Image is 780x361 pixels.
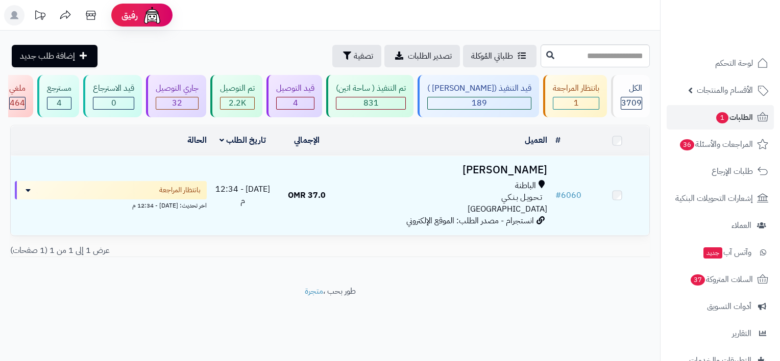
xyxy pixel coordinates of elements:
[715,56,753,70] span: لوحة التحكم
[667,321,774,346] a: التقارير
[732,326,751,341] span: التقارير
[215,183,270,207] span: [DATE] - 12:34 م
[408,50,452,62] span: تصدير الطلبات
[220,134,266,146] a: تاريخ الطلب
[697,83,753,97] span: الأقسام والمنتجات
[702,245,751,260] span: وآتس آب
[47,97,71,109] div: 4
[667,213,774,238] a: العملاء
[667,294,774,319] a: أدوات التسويق
[9,83,26,94] div: ملغي
[288,189,326,201] span: 37.0 OMR
[471,50,513,62] span: طلباتي المُوكلة
[428,97,531,109] div: 189
[555,134,560,146] a: #
[156,97,198,109] div: 32
[574,97,579,109] span: 1
[57,97,62,109] span: 4
[12,45,97,67] a: إضافة طلب جديد
[667,51,774,75] a: لوحة التحكم
[715,110,753,124] span: الطلبات
[690,272,753,287] span: السلات المتروكة
[220,83,255,94] div: تم التوصيل
[667,267,774,292] a: السلات المتروكة37
[515,180,536,192] span: الباطنة
[20,50,75,62] span: إضافة طلب جديد
[667,105,774,130] a: الطلبات1
[336,83,406,94] div: تم التنفيذ ( ساحة اتين)
[712,164,753,178] span: طلبات الإرجاع
[472,97,487,109] span: 189
[525,134,547,146] a: العميل
[679,137,753,151] span: المراجعات والأسئلة
[27,5,53,28] a: تحديثات المنصة
[427,83,531,94] div: قيد التنفيذ ([PERSON_NAME] )
[156,83,199,94] div: جاري التوصيل
[667,132,774,157] a: المراجعات والأسئلة36
[555,189,581,201] a: #6060
[3,245,330,256] div: عرض 1 إلى 1 من 1 (1 صفحات)
[667,159,774,184] a: طلبات الإرجاع
[553,83,599,94] div: بانتظار المراجعة
[336,97,405,109] div: 831
[35,75,81,117] a: مسترجع 4
[93,83,134,94] div: قيد الاسترجاع
[555,189,561,201] span: #
[293,97,298,109] span: 4
[501,192,542,203] span: تـحـويـل بـنـكـي
[680,139,694,150] span: 36
[324,75,416,117] a: تم التنفيذ ( ساحة اتين) 831
[221,97,254,109] div: 2184
[667,186,774,211] a: إشعارات التحويلات البنكية
[707,299,751,314] span: أدوات التسويق
[10,97,25,109] span: 464
[406,215,534,227] span: انستجرام - مصدر الطلب: الموقع الإلكتروني
[541,75,609,117] a: بانتظار المراجعة 1
[732,218,751,233] span: العملاء
[363,97,379,109] span: 831
[187,134,207,146] a: الحالة
[332,45,381,67] button: تصفية
[384,45,460,67] a: تصدير الطلبات
[691,274,705,286] span: 37
[172,97,182,109] span: 32
[553,97,599,109] div: 1
[277,97,314,109] div: 4
[711,29,770,50] img: logo-2.png
[208,75,264,117] a: تم التوصيل 2.2K
[354,50,373,62] span: تصفية
[159,185,201,195] span: بانتظار المراجعة
[111,97,116,109] span: 0
[621,97,642,109] span: 3709
[703,247,722,259] span: جديد
[716,112,728,123] span: 1
[667,240,774,265] a: وآتس آبجديد
[463,45,537,67] a: طلباتي المُوكلة
[81,75,144,117] a: قيد الاسترجاع 0
[305,285,323,297] a: متجرة
[675,191,753,205] span: إشعارات التحويلات البنكية
[144,75,208,117] a: جاري التوصيل 32
[264,75,324,117] a: قيد التوصيل 4
[93,97,134,109] div: 0
[47,83,71,94] div: مسترجع
[142,5,162,25] img: ai-face.png
[621,83,642,94] div: الكل
[276,83,314,94] div: قيد التوصيل
[15,199,207,210] div: اخر تحديث: [DATE] - 12:34 م
[609,75,652,117] a: الكل3709
[294,134,320,146] a: الإجمالي
[416,75,541,117] a: قيد التنفيذ ([PERSON_NAME] ) 189
[121,9,138,21] span: رفيق
[343,164,547,176] h3: [PERSON_NAME]
[229,97,246,109] span: 2.2K
[468,203,547,215] span: [GEOGRAPHIC_DATA]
